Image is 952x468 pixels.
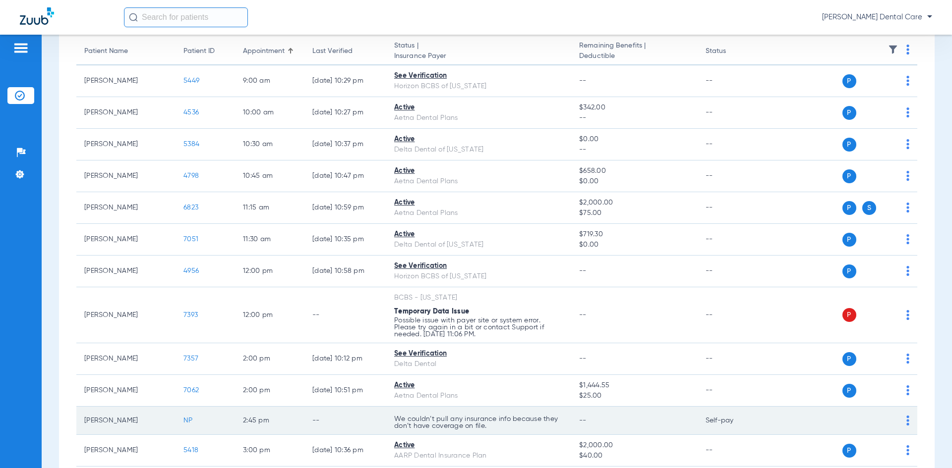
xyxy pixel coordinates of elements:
[579,440,689,451] span: $2,000.00
[571,38,697,65] th: Remaining Benefits |
[394,240,563,250] div: Delta Dental of [US_STATE]
[235,97,304,129] td: 10:00 AM
[906,416,909,425] img: group-dot-blue.svg
[698,160,765,192] td: --
[20,7,54,25] img: Zuub Logo
[243,46,297,56] div: Appointment
[698,407,765,435] td: Self-pay
[394,317,563,338] p: Possible issue with payer site or system error. Please try again in a bit or contact Support if n...
[84,46,128,56] div: Patient Name
[183,204,198,211] span: 6823
[304,97,386,129] td: [DATE] 10:27 PM
[235,160,304,192] td: 10:45 AM
[906,203,909,212] img: group-dot-blue.svg
[579,51,689,61] span: Deductible
[842,308,856,322] span: P
[579,312,587,318] span: --
[579,176,689,187] span: $0.00
[579,267,587,274] span: --
[698,435,765,467] td: --
[235,256,304,287] td: 12:00 PM
[394,51,563,61] span: Insurance Payer
[906,385,909,395] img: group-dot-blue.svg
[842,169,856,183] span: P
[579,198,689,208] span: $2,000.00
[842,444,856,458] span: P
[906,310,909,320] img: group-dot-blue.svg
[76,375,176,407] td: [PERSON_NAME]
[13,42,29,54] img: hamburger-icon
[906,266,909,276] img: group-dot-blue.svg
[76,97,176,129] td: [PERSON_NAME]
[579,380,689,391] span: $1,444.55
[394,451,563,461] div: AARP Dental Insurance Plan
[304,343,386,375] td: [DATE] 10:12 PM
[394,71,563,81] div: See Verification
[183,417,193,424] span: NP
[394,198,563,208] div: Active
[394,440,563,451] div: Active
[579,417,587,424] span: --
[394,166,563,176] div: Active
[312,46,353,56] div: Last Verified
[304,287,386,343] td: --
[235,224,304,256] td: 11:30 AM
[579,134,689,145] span: $0.00
[304,224,386,256] td: [DATE] 10:35 PM
[394,176,563,187] div: Aetna Dental Plans
[76,224,176,256] td: [PERSON_NAME]
[698,65,765,97] td: --
[906,107,909,117] img: group-dot-blue.svg
[235,375,304,407] td: 2:00 PM
[76,65,176,97] td: [PERSON_NAME]
[842,138,856,152] span: P
[183,267,199,274] span: 4956
[304,256,386,287] td: [DATE] 10:58 PM
[183,77,199,84] span: 5449
[183,312,198,318] span: 7393
[312,46,378,56] div: Last Verified
[579,240,689,250] span: $0.00
[183,355,198,362] span: 7357
[76,192,176,224] td: [PERSON_NAME]
[394,293,563,303] div: BCBS - [US_STATE]
[698,287,765,343] td: --
[394,391,563,401] div: Aetna Dental Plans
[394,308,469,315] span: Temporary Data Issue
[906,45,909,54] img: group-dot-blue.svg
[183,141,199,148] span: 5384
[579,229,689,240] span: $719.30
[698,38,765,65] th: Status
[304,435,386,467] td: [DATE] 10:36 PM
[842,352,856,366] span: P
[129,13,138,22] img: Search Icon
[906,354,909,364] img: group-dot-blue.svg
[394,81,563,92] div: Horizon BCBS of [US_STATE]
[243,46,285,56] div: Appointment
[235,435,304,467] td: 3:00 PM
[183,109,199,116] span: 4536
[124,7,248,27] input: Search for patients
[76,256,176,287] td: [PERSON_NAME]
[394,145,563,155] div: Delta Dental of [US_STATE]
[235,129,304,160] td: 10:30 AM
[386,38,571,65] th: Status |
[183,236,198,243] span: 7051
[76,129,176,160] td: [PERSON_NAME]
[183,46,215,56] div: Patient ID
[304,375,386,407] td: [DATE] 10:51 PM
[235,343,304,375] td: 2:00 PM
[76,287,176,343] td: [PERSON_NAME]
[902,420,952,468] div: Chat Widget
[842,264,856,278] span: P
[394,271,563,282] div: Horizon BCBS of [US_STATE]
[394,103,563,113] div: Active
[698,256,765,287] td: --
[862,201,876,215] span: S
[842,201,856,215] span: P
[304,192,386,224] td: [DATE] 10:59 PM
[579,145,689,155] span: --
[579,208,689,218] span: $75.00
[579,355,587,362] span: --
[304,160,386,192] td: [DATE] 10:47 PM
